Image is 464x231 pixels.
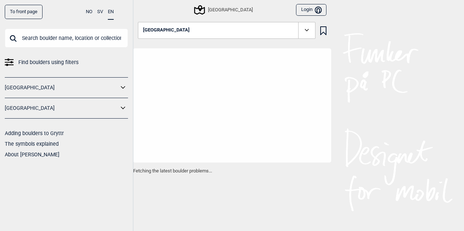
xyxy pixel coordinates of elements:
button: SV [97,5,103,19]
button: [GEOGRAPHIC_DATA] [138,22,315,39]
a: [GEOGRAPHIC_DATA] [5,103,118,113]
input: Search boulder name, location or collection [5,29,128,48]
button: EN [108,5,114,20]
a: Find boulders using filters [5,57,128,68]
button: NO [86,5,92,19]
div: [GEOGRAPHIC_DATA] [195,5,252,14]
span: Find boulders using filters [18,57,78,68]
a: To front page [5,5,43,19]
button: Login [296,4,326,16]
a: Adding boulders to Gryttr [5,130,64,136]
p: Fetching the latest boulder problems... [133,167,331,175]
a: [GEOGRAPHIC_DATA] [5,82,118,93]
a: The symbols explained [5,141,59,147]
span: [GEOGRAPHIC_DATA] [143,27,190,33]
a: About [PERSON_NAME] [5,152,59,157]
